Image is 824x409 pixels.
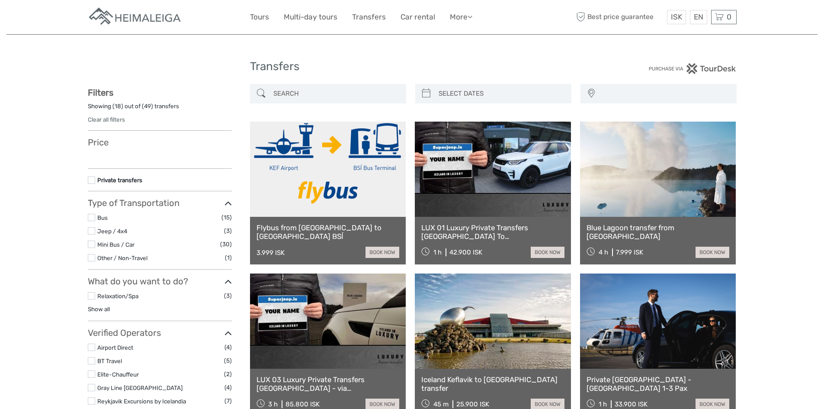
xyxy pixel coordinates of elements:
[615,400,648,408] div: 33.900 ISK
[224,383,232,393] span: (4)
[435,86,567,101] input: SELECT DATES
[97,293,138,300] a: Relaxation/Spa
[88,328,232,338] h3: Verified Operators
[97,384,183,391] a: Gray Line [GEOGRAPHIC_DATA]
[224,369,232,379] span: (2)
[690,10,707,24] div: EN
[97,357,122,364] a: BT Travel
[88,116,125,123] a: Clear all filters
[224,342,232,352] span: (4)
[97,371,139,378] a: Elite-Chauffeur
[616,248,643,256] div: 7.999 ISK
[401,11,435,23] a: Car rental
[88,306,110,312] a: Show all
[587,375,730,393] a: Private [GEOGRAPHIC_DATA] - [GEOGRAPHIC_DATA] 1-3 Pax
[268,400,278,408] span: 3 h
[449,248,482,256] div: 42.900 ISK
[224,291,232,301] span: (3)
[599,400,607,408] span: 1 h
[97,228,127,235] a: Jeep / 4x4
[696,247,729,258] a: book now
[256,223,400,241] a: Flybus from [GEOGRAPHIC_DATA] to [GEOGRAPHIC_DATA] BSÍ
[574,10,665,24] span: Best price guarantee
[599,248,608,256] span: 4 h
[250,11,269,23] a: Tours
[256,249,285,257] div: 3.999 ISK
[225,253,232,263] span: (1)
[115,102,121,110] label: 18
[88,87,113,98] strong: Filters
[97,241,135,248] a: Mini Bus / Car
[352,11,386,23] a: Transfers
[88,137,232,148] h3: Price
[88,276,232,287] h3: What do you want to do?
[97,398,186,405] a: Reykjavik Excursions by Icelandia
[224,396,232,406] span: (7)
[671,13,682,21] span: ISK
[531,247,564,258] a: book now
[587,223,730,241] a: Blue Lagoon transfer from [GEOGRAPHIC_DATA]
[284,11,337,23] a: Multi-day tours
[224,356,232,366] span: (5)
[285,400,320,408] div: 85.800 ISK
[224,226,232,236] span: (3)
[88,6,183,28] img: Apartments in Reykjavik
[97,254,147,261] a: Other / Non-Travel
[144,102,151,110] label: 49
[97,177,142,184] a: Private transfers
[97,344,133,351] a: Airport Direct
[221,213,232,222] span: (15)
[433,248,442,256] span: 1 h
[270,86,402,101] input: SEARCH
[256,375,400,393] a: LUX 03 Luxury Private Transfers [GEOGRAPHIC_DATA] - via [GEOGRAPHIC_DATA] or via [GEOGRAPHIC_DATA...
[421,223,564,241] a: LUX 01 Luxury Private Transfers [GEOGRAPHIC_DATA] To [GEOGRAPHIC_DATA]
[220,239,232,249] span: (30)
[366,247,399,258] a: book now
[725,13,733,21] span: 0
[97,214,108,221] a: Bus
[456,400,489,408] div: 25.900 ISK
[250,60,574,74] h1: Transfers
[450,11,472,23] a: More
[421,375,564,393] a: Iceland Keflavik to [GEOGRAPHIC_DATA] transfer
[433,400,449,408] span: 45 m
[648,63,736,74] img: PurchaseViaTourDesk.png
[88,198,232,208] h3: Type of Transportation
[88,102,232,116] div: Showing ( ) out of ( ) transfers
